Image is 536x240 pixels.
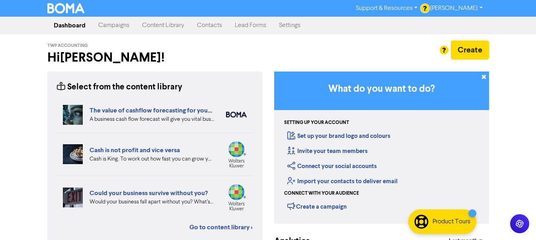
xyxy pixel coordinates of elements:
[47,17,92,33] a: Dashboard
[286,83,477,95] h3: What do you want to do?
[284,119,349,126] div: Setting up your account
[136,17,191,33] a: Content Library
[90,115,214,124] div: A business cash flow forecast will give you vital business intelligence to help you scenario-plan...
[349,2,424,15] a: Support & Resources
[47,50,262,65] h2: Hi [PERSON_NAME] !
[47,3,85,14] img: BOMA Logo
[273,17,307,33] a: Settings
[90,146,180,154] a: Cash is not profit and vice versa
[90,198,214,206] div: Would your business fall apart without you? What’s your Plan B in case of accident, illness, or j...
[57,81,182,93] div: Select from the content library
[189,223,253,232] a: Go to content library >
[287,200,347,212] div: Create a campaign
[226,184,247,211] img: wolterskluwer
[287,147,368,155] a: Invite your team members
[90,155,214,163] div: Cash is King. To work out how fast you can grow your business, you need to look at your projected...
[47,43,88,48] span: TWP Accounting
[287,163,377,170] a: Connect your social accounts
[424,2,489,15] a: [PERSON_NAME]
[496,202,536,240] iframe: Chat Widget
[226,112,247,118] img: boma_accounting
[191,17,228,33] a: Contacts
[90,106,236,114] a: The value of cashflow forecasting for your business
[287,132,390,140] a: Set up your brand logo and colours
[284,190,359,197] div: Connect with your audience
[226,141,247,168] img: wolterskluwer
[451,41,489,60] button: Create
[90,189,208,197] a: Could your business survive without you?
[287,178,398,185] a: Import your contacts to deliver email
[92,17,136,33] a: Campaigns
[274,72,489,224] div: Getting Started in BOMA
[228,17,273,33] a: Lead Forms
